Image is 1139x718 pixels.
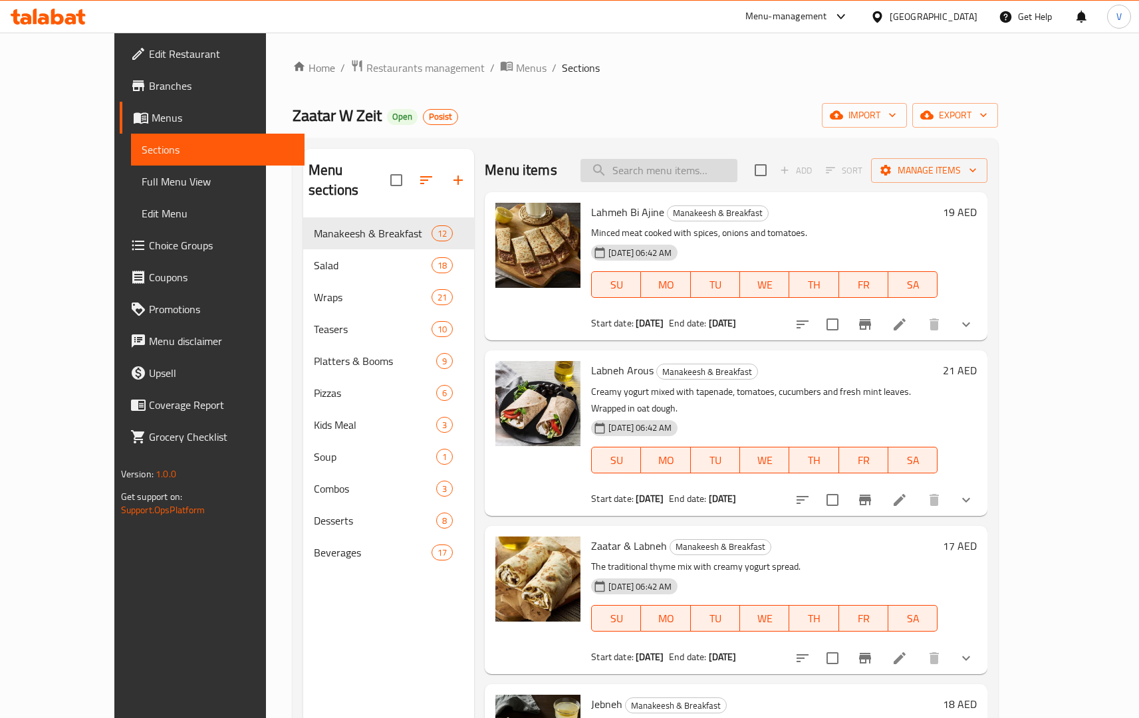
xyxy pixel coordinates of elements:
button: FR [839,271,888,298]
span: Grocery Checklist [149,429,294,445]
span: Upsell [149,365,294,381]
a: Coverage Report [120,389,305,421]
button: TH [789,271,838,298]
span: 17 [432,546,452,559]
span: Select section [747,156,775,184]
span: Platters & Booms [314,353,436,369]
span: Kids Meal [314,417,436,433]
span: SA [894,275,932,295]
span: TU [696,451,735,470]
svg: Show Choices [958,492,974,508]
div: Manakeesh & Breakfast [667,205,769,221]
div: Manakeesh & Breakfast [625,697,727,713]
button: TH [789,447,838,473]
button: delete [918,484,950,516]
nav: breadcrumb [293,59,998,76]
a: Edit menu item [892,492,908,508]
span: Posist [424,111,457,122]
button: Branch-specific-item [849,484,881,516]
span: WE [745,451,784,470]
span: Restaurants management [366,60,485,76]
span: FR [844,451,883,470]
span: [DATE] 06:42 AM [603,421,677,434]
div: Combos [314,481,436,497]
div: Open [387,109,418,125]
span: 12 [432,227,452,240]
span: Get support on: [121,488,182,505]
div: Kids Meal3 [303,409,474,441]
span: Select to update [819,310,846,338]
span: SU [597,275,636,295]
input: search [580,159,737,182]
div: items [436,353,453,369]
span: Desserts [314,513,436,529]
span: Teasers [314,321,432,337]
div: items [436,513,453,529]
span: Menus [516,60,547,76]
span: Sort sections [410,164,442,196]
span: Manakeesh & Breakfast [626,698,726,713]
h2: Menu items [485,160,557,180]
button: WE [740,605,789,632]
div: items [436,481,453,497]
span: Beverages [314,544,432,560]
li: / [490,60,495,76]
button: SU [591,271,641,298]
button: MO [641,271,690,298]
button: sort-choices [787,642,819,674]
span: Select section first [817,160,871,181]
a: Home [293,60,335,76]
span: Manakeesh & Breakfast [314,225,432,241]
span: FR [844,275,883,295]
span: FR [844,609,883,628]
button: MO [641,605,690,632]
svg: Show Choices [958,316,974,332]
h2: Menu sections [309,160,390,200]
div: items [432,321,453,337]
span: import [832,107,896,124]
div: Pizzas6 [303,377,474,409]
div: items [436,449,453,465]
a: Menus [120,102,305,134]
a: Grocery Checklist [120,421,305,453]
b: [DATE] [709,648,737,665]
h6: 21 AED [943,361,977,380]
b: [DATE] [636,490,664,507]
span: 1.0.0 [156,465,176,483]
div: items [432,257,453,273]
button: delete [918,308,950,340]
a: Full Menu View [131,166,305,197]
span: Soup [314,449,436,465]
button: SU [591,447,641,473]
span: End date: [669,490,706,507]
span: TU [696,609,735,628]
span: Manakeesh & Breakfast [657,364,757,380]
div: items [432,225,453,241]
div: Platters & Booms9 [303,345,474,377]
span: MO [646,275,685,295]
li: / [340,60,345,76]
p: Creamy yogurt mixed with tapenade, tomatoes, cucumbers and fresh mint leaves. Wrapped in oat dough. [591,384,938,417]
button: Branch-specific-item [849,308,881,340]
button: sort-choices [787,484,819,516]
span: Sections [562,60,600,76]
button: SA [888,447,938,473]
button: delete [918,642,950,674]
span: Lahmeh Bi Ajine [591,202,664,222]
span: Promotions [149,301,294,317]
h6: 19 AED [943,203,977,221]
div: Manakeesh & Breakfast12 [303,217,474,249]
a: Upsell [120,357,305,389]
span: Manakeesh & Breakfast [670,539,771,554]
span: Zaatar & Labneh [591,536,667,556]
span: Start date: [591,314,634,332]
span: Sections [142,142,294,158]
span: 10 [432,323,452,336]
span: WE [745,275,784,295]
span: Coupons [149,269,294,285]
